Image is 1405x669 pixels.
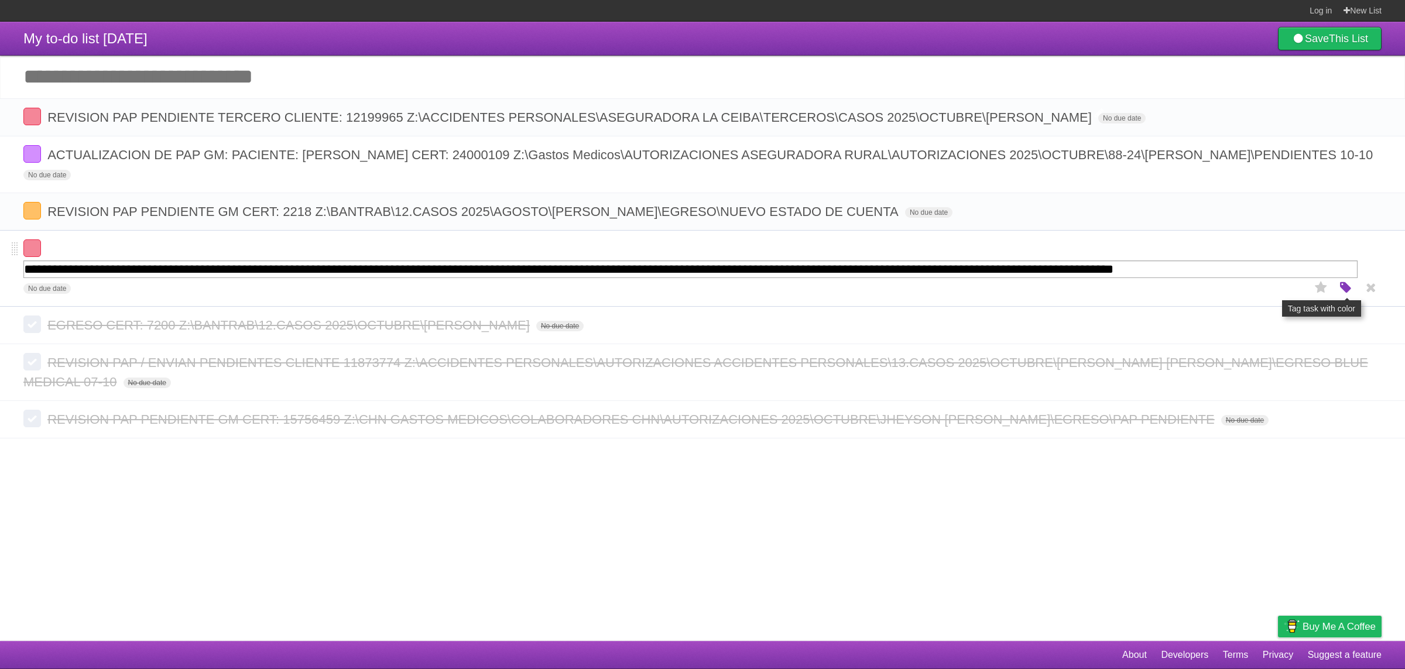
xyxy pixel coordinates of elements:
[1122,644,1147,666] a: About
[47,204,902,219] span: REVISION PAP PENDIENTE GM CERT: 2218 Z:\BANTRAB\12.CASOS 2025\AGOSTO\[PERSON_NAME]\EGRESO\NUEVO E...
[23,30,148,46] span: My to-do list [DATE]
[23,355,1368,389] span: REVISION PAP / ENVIAN PENDIENTES CLIENTE 11873774 Z:\ACCIDENTES PERSONALES\AUTORIZACIONES ACCIDEN...
[1329,33,1368,44] b: This List
[1098,113,1146,123] span: No due date
[1223,644,1249,666] a: Terms
[23,145,41,163] label: Done
[1308,644,1382,666] a: Suggest a feature
[23,410,41,427] label: Done
[23,108,41,125] label: Done
[23,202,41,219] label: Done
[536,321,584,331] span: No due date
[1263,644,1293,666] a: Privacy
[47,147,1376,162] span: ACTUALIZACION DE PAP GM: PACIENTE: [PERSON_NAME] CERT: 24000109 Z:\Gastos Medicos\AUTORIZACIONES ...
[23,170,71,180] span: No due date
[1284,616,1300,636] img: Buy me a coffee
[1278,616,1382,637] a: Buy me a coffee
[23,315,41,333] label: Done
[1278,27,1382,50] a: SaveThis List
[124,378,171,388] span: No due date
[1310,278,1332,297] label: Star task
[47,110,1095,125] span: REVISION PAP PENDIENTE TERCERO CLIENTE: 12199965 Z:\ACCIDENTES PERSONALES\ASEGURADORA LA CEIBA\TE...
[1161,644,1208,666] a: Developers
[1303,616,1376,637] span: Buy me a coffee
[23,353,41,370] label: Done
[23,239,41,257] label: Done
[47,412,1218,427] span: REVISION PAP PENDIENTE GM CERT: 15756459 Z:\CHN GASTOS MEDICOS\COLABORADORES CHN\AUTORIZACIONES 2...
[47,318,533,332] span: EGRESO CERT: 7200 Z:\BANTRAB\12.CASOS 2025\OCTUBRE\[PERSON_NAME]
[1221,415,1269,426] span: No due date
[23,283,71,294] span: No due date
[905,207,952,218] span: No due date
